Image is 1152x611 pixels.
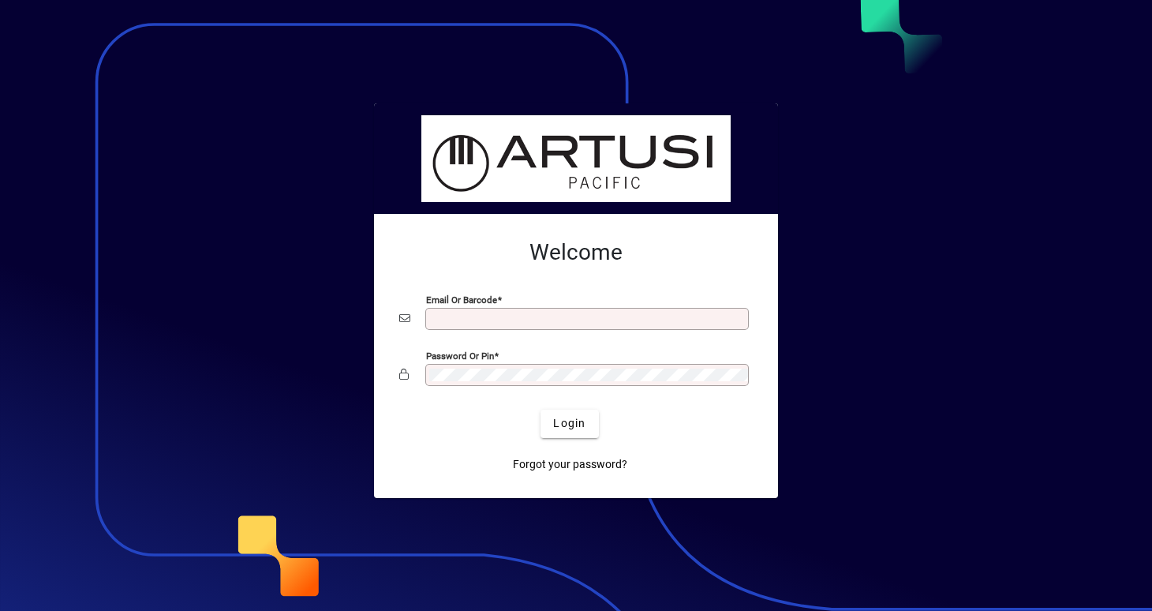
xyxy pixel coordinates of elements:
[399,239,753,266] h2: Welcome
[513,456,627,473] span: Forgot your password?
[507,451,634,479] a: Forgot your password?
[426,294,497,305] mat-label: Email or Barcode
[426,350,494,361] mat-label: Password or Pin
[553,415,585,432] span: Login
[540,410,598,438] button: Login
